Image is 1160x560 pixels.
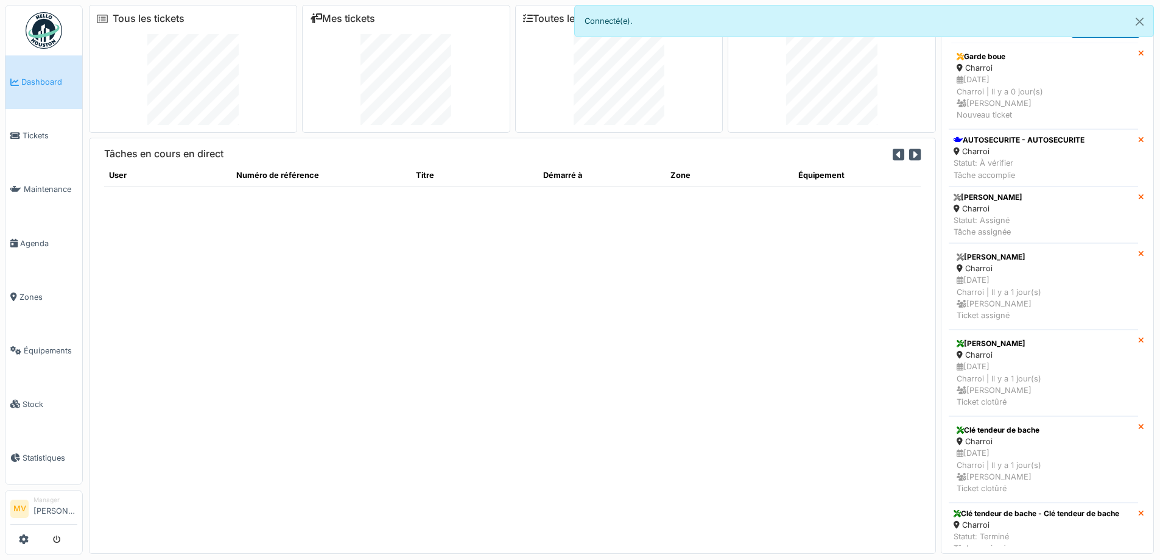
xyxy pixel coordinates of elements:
th: Zone [666,165,793,186]
a: AUTOSECURITE - AUTOSECURITE Charroi Statut: À vérifierTâche accomplie [949,129,1138,186]
th: Numéro de référence [231,165,411,186]
div: Charroi [957,349,1130,361]
div: Manager [33,495,77,505]
a: Clé tendeur de bache - Clé tendeur de bache Charroi Statut: TerminéTâche assignée [949,503,1138,560]
div: Statut: Terminé Tâche assignée [954,531,1119,554]
a: Tous les tickets [113,13,185,24]
div: [DATE] Charroi | Il y a 1 jour(s) [PERSON_NAME] Ticket clotûré [957,361,1130,408]
a: Statistiques [5,431,82,484]
div: Statut: Assigné Tâche assignée [954,214,1022,238]
a: [PERSON_NAME] Charroi [DATE]Charroi | Il y a 1 jour(s) [PERSON_NAME]Ticket assigné [949,243,1138,330]
li: [PERSON_NAME] [33,495,77,522]
th: Titre [411,165,538,186]
div: Clé tendeur de bache - Clé tendeur de bache [954,508,1119,519]
div: [DATE] Charroi | Il y a 1 jour(s) [PERSON_NAME] Ticket clotûré [957,447,1130,494]
div: [PERSON_NAME] [957,252,1130,263]
li: MV [10,500,29,518]
div: Charroi [957,263,1130,274]
div: [PERSON_NAME] [957,338,1130,349]
div: Charroi [957,62,1130,74]
div: Garde boue [957,51,1130,62]
div: AUTOSECURITE - AUTOSECURITE [954,135,1084,146]
a: Maintenance [5,163,82,216]
a: [PERSON_NAME] Charroi [DATE]Charroi | Il y a 1 jour(s) [PERSON_NAME]Ticket clotûré [949,330,1138,416]
a: Équipements [5,324,82,377]
div: [PERSON_NAME] [954,192,1022,203]
h6: Tâches en cours en direct [104,148,223,160]
span: translation missing: fr.shared.user [109,171,127,180]
span: Stock [23,399,77,410]
div: Charroi [957,436,1130,447]
th: Démarré à [538,165,666,186]
div: Charroi [954,519,1119,531]
div: Charroi [954,203,1022,214]
span: Statistiques [23,452,77,464]
a: Zones [5,270,82,324]
div: [DATE] Charroi | Il y a 0 jour(s) [PERSON_NAME] Nouveau ticket [957,74,1130,121]
a: Agenda [5,216,82,270]
a: Dashboard [5,55,82,109]
th: Équipement [793,165,921,186]
div: [DATE] Charroi | Il y a 1 jour(s) [PERSON_NAME] Ticket assigné [957,274,1130,321]
span: Tickets [23,130,77,141]
img: Badge_color-CXgf-gQk.svg [26,12,62,49]
a: Stock [5,377,82,431]
div: Statut: À vérifier Tâche accomplie [954,157,1084,180]
a: Toutes les tâches [523,13,614,24]
span: Zones [19,291,77,303]
button: Close [1126,5,1153,38]
span: Dashboard [21,76,77,88]
div: Connecté(e). [574,5,1155,37]
a: Garde boue Charroi [DATE]Charroi | Il y a 0 jour(s) [PERSON_NAME]Nouveau ticket [949,43,1138,129]
span: Agenda [20,238,77,249]
div: Charroi [954,146,1084,157]
span: Équipements [24,345,77,356]
a: [PERSON_NAME] Charroi Statut: AssignéTâche assignée [949,186,1138,244]
a: Tickets [5,109,82,163]
a: Clé tendeur de bache Charroi [DATE]Charroi | Il y a 1 jour(s) [PERSON_NAME]Ticket clotûré [949,416,1138,503]
div: Clé tendeur de bache [957,425,1130,436]
span: Maintenance [24,183,77,195]
a: MV Manager[PERSON_NAME] [10,495,77,525]
a: Mes tickets [310,13,375,24]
